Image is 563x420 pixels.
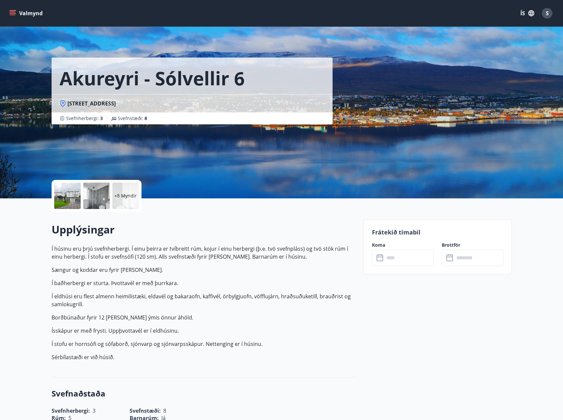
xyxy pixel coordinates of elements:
[372,242,434,248] label: Koma
[66,115,103,122] span: Svefnherbergi :
[372,228,503,236] p: Frátekið tímabil
[118,115,147,122] span: Svefnstæði :
[52,292,356,308] p: Í eldhúsi eru flest almenn heimilistæki, eldavél og bakaraofn, kaffivél, örbylgjuofn, vöfflujárn,...
[52,340,356,348] p: Í stofu er hornsófi og sófaborð, sjónvarp og sjónvarpsskápur. Nettenging er í húsinu.
[52,279,356,287] p: Í baðherbergi er sturta. Þvottavél er með þurrkara.
[100,115,103,121] span: 3
[52,353,356,361] p: Sérbílastæði er við húsið.
[52,314,356,321] p: Borðbúnaður fyrir 12 [PERSON_NAME] ýmis önnur áhöld.
[67,100,116,107] span: [STREET_ADDRESS]
[442,242,503,248] label: Brottför
[52,245,356,261] p: Í húsinu eru þrjú svefnherbergi. Í einu þeirra er tvíbreitt rúm, kojur í einu herbergi (þ.e. tvö ...
[52,266,356,274] p: Sængur og koddar eru fyrir [PERSON_NAME].
[52,388,356,399] h3: Svefnaðstaða
[60,65,245,91] h1: Akureyri - Sólvellir 6
[144,115,147,121] span: 8
[52,222,356,237] h2: Upplýsingar
[517,7,538,19] button: ÍS
[114,192,137,199] p: +8 Myndir
[546,10,549,17] span: S
[52,327,356,335] p: Ísskápur er með frysti. Uppþvottavél er í eldhúsinu.
[539,5,555,21] button: S
[8,7,45,19] button: menu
